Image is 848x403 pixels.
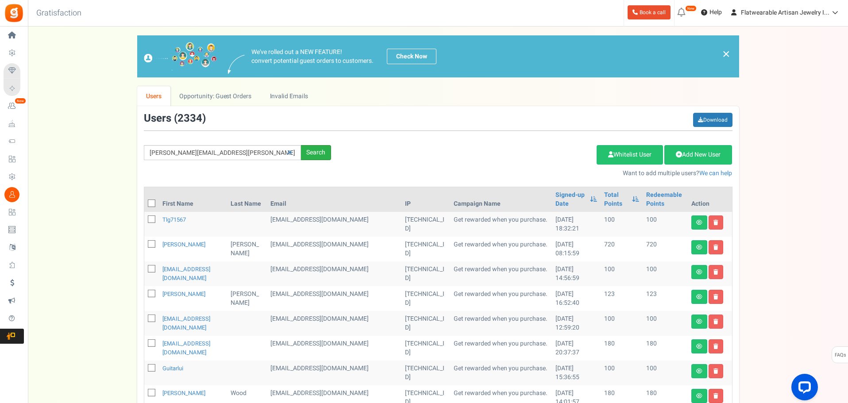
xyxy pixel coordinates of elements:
td: [TECHNICAL_ID] [401,361,450,385]
td: 100 [601,311,643,336]
i: View details [696,294,702,299]
a: Download [693,113,732,127]
td: 123 [643,286,688,311]
th: Campaign Name [450,187,552,212]
td: 720 [601,237,643,261]
div: Search [301,145,331,160]
em: New [15,98,26,104]
i: Delete user [713,319,718,324]
a: Reset [283,145,297,161]
td: customer [267,261,401,286]
a: Invalid Emails [261,86,317,106]
td: [TECHNICAL_ID] [401,261,450,286]
a: × [722,49,730,59]
p: We've rolled out a NEW FEATURE! convert potential guest orders to customers. [251,48,374,65]
td: customer [267,311,401,336]
td: 720 [643,237,688,261]
a: Whitelist User [597,145,663,165]
i: View details [696,319,702,324]
a: Check Now [387,49,436,64]
a: [EMAIL_ADDRESS][DOMAIN_NAME] [162,339,210,357]
td: customer [267,336,401,361]
td: Get rewarded when you purchase. [450,286,552,311]
td: 180 [643,336,688,361]
td: Get rewarded when you purchase. [450,237,552,261]
td: [DATE] 15:36:55 [552,361,601,385]
i: View details [696,220,702,225]
td: customer [267,361,401,385]
i: Delete user [713,393,718,399]
td: 180 [601,336,643,361]
a: Book a call [628,5,671,19]
i: View details [696,393,702,399]
td: [TECHNICAL_ID] [401,237,450,261]
a: Total Points [604,191,628,208]
img: images [144,42,217,71]
a: Users [137,86,171,106]
td: customer [267,286,401,311]
th: Last Name [227,187,267,212]
td: 100 [601,361,643,385]
th: First Name [159,187,227,212]
i: Delete user [713,294,718,299]
th: Email [267,187,401,212]
td: 123 [601,286,643,311]
p: Want to add multiple users? [344,169,732,178]
a: [PERSON_NAME] [162,389,205,397]
td: [DATE] 14:56:59 [552,261,601,286]
a: Opportunity: Guest Orders [170,86,260,106]
td: [TECHNICAL_ID] [401,336,450,361]
i: View details [696,269,702,275]
th: IP [401,187,450,212]
a: Help [698,5,725,19]
td: [PERSON_NAME] [227,286,267,311]
a: Redeemable Points [646,191,684,208]
td: 100 [643,361,688,385]
a: [PERSON_NAME] [162,240,205,249]
td: Get rewarded when you purchase. [450,311,552,336]
td: [TECHNICAL_ID] [401,311,450,336]
td: 100 [643,212,688,237]
i: Delete user [713,368,718,374]
i: Delete user [713,269,718,275]
i: Delete user [713,245,718,250]
td: 100 [601,261,643,286]
span: 2334 [177,111,202,126]
td: Get rewarded when you purchase. [450,336,552,361]
i: View details [696,245,702,250]
td: 100 [643,261,688,286]
em: New [685,5,697,12]
td: customer [267,212,401,237]
img: images [228,55,245,74]
td: Get rewarded when you purchase. [450,212,552,237]
a: [EMAIL_ADDRESS][DOMAIN_NAME] [162,265,210,282]
td: 100 [601,212,643,237]
td: [PERSON_NAME] [227,237,267,261]
th: Action [688,187,732,212]
td: [DATE] 18:32:21 [552,212,601,237]
span: Help [707,8,722,17]
i: Delete user [713,344,718,349]
a: guitarlui [162,364,183,372]
a: New [4,99,24,114]
td: [DATE] 08:15:59 [552,237,601,261]
a: Tlg71567 [162,215,186,224]
span: FAQs [834,347,846,364]
td: customer [267,237,401,261]
td: [DATE] 12:59:20 [552,311,601,336]
td: Get rewarded when you purchase. [450,361,552,385]
i: Delete user [713,220,718,225]
td: [DATE] 20:37:37 [552,336,601,361]
img: Gratisfaction [4,3,24,23]
a: [PERSON_NAME] [162,290,205,298]
td: [TECHNICAL_ID] [401,286,450,311]
a: We can help [699,169,732,178]
h3: Gratisfaction [27,4,91,22]
i: View details [696,344,702,349]
i: View details [696,368,702,374]
td: Get rewarded when you purchase. [450,261,552,286]
a: Add New User [664,145,732,165]
a: Signed-up Date [555,191,586,208]
a: [EMAIL_ADDRESS][DOMAIN_NAME] [162,315,210,332]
